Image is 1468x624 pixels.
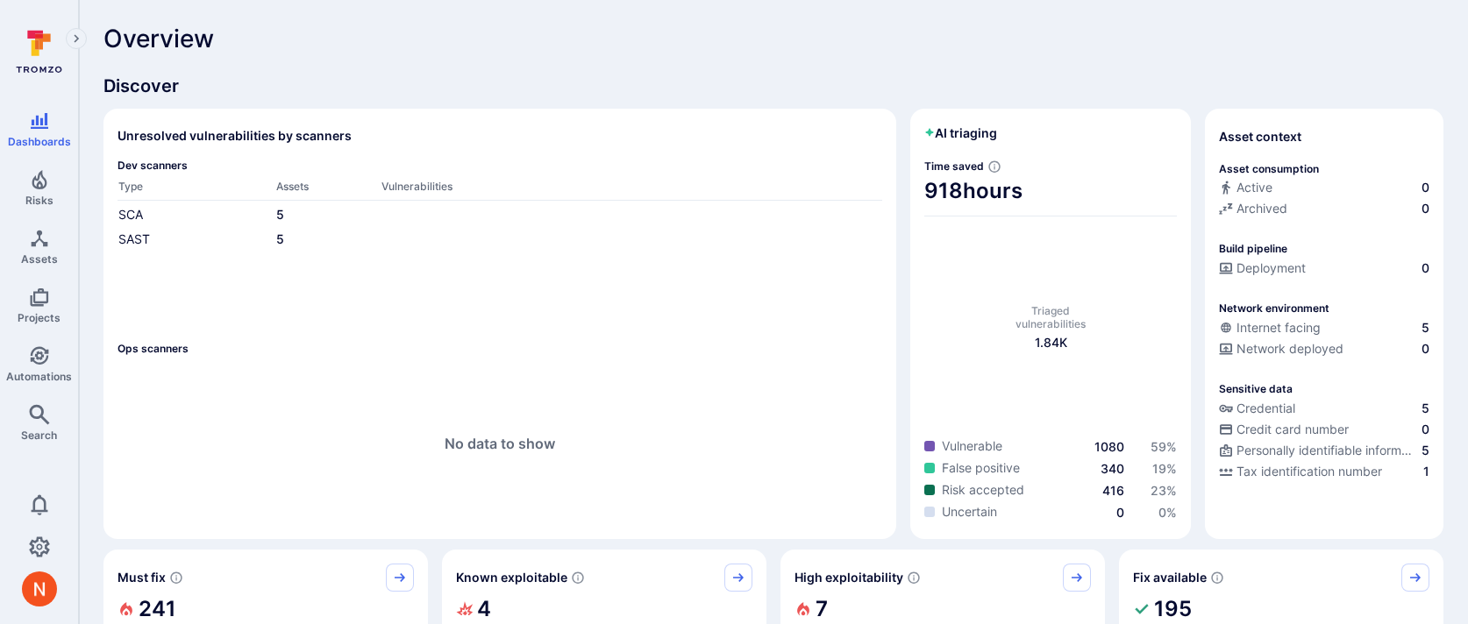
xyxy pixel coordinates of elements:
[1236,463,1382,480] span: Tax identification number
[1219,340,1429,361] div: Evidence that the asset is packaged and deployed somewhere
[21,252,58,266] span: Assets
[18,311,61,324] span: Projects
[1219,128,1301,145] span: Asset context
[1219,400,1295,417] div: Credential
[1219,319,1429,337] a: Internet facing5
[1219,179,1272,196] div: Active
[1236,421,1349,438] span: Credit card number
[1219,179,1429,200] div: Commits seen in the last 180 days
[118,231,150,246] a: SAST
[70,32,82,46] i: Expand navigation menu
[169,571,183,585] svg: Risk score >=40 , missed SLA
[942,437,1002,455] span: Vulnerable
[1219,382,1293,395] p: Sensitive data
[1219,242,1287,255] p: Build pipeline
[1151,439,1177,454] a: 59%
[1219,421,1429,438] a: Credit card number0
[1151,483,1177,498] span: 23 %
[1094,439,1124,454] a: 1080
[456,569,567,586] span: Known exploitable
[1219,442,1429,463] div: Evidence indicative of processing personally identifiable information
[1236,319,1321,337] span: Internet facing
[1422,319,1429,337] span: 5
[924,177,1177,205] span: 918 hours
[1219,463,1382,480] div: Tax identification number
[21,429,57,442] span: Search
[118,127,352,145] h2: Unresolved vulnerabilities by scanners
[118,179,275,201] th: Type
[103,25,214,53] span: Overview
[1219,162,1319,175] p: Asset consumption
[1422,421,1429,438] span: 0
[1219,340,1343,358] div: Network deployed
[1152,461,1177,476] span: 19 %
[1151,483,1177,498] a: 23%
[8,135,71,148] span: Dashboards
[276,207,284,222] a: 5
[1422,179,1429,196] span: 0
[1236,179,1272,196] span: Active
[6,370,72,383] span: Automations
[1219,200,1287,217] div: Archived
[1152,461,1177,476] a: 19%
[1219,200,1429,217] a: Archived0
[942,459,1020,477] span: False positive
[1219,421,1349,438] div: Credit card number
[1236,259,1306,277] span: Deployment
[103,74,1443,98] span: Discover
[275,179,381,201] th: Assets
[1102,483,1124,498] a: 416
[907,571,921,585] svg: EPSS score ≥ 0.7
[1219,442,1418,459] div: Personally identifiable information (PII)
[22,571,57,606] img: ACg8ocIprwjrgDQnDsNSk9Ghn5p5-B8DpAKWoJ5Gi9syOE4K59tr4Q=s96-c
[1219,179,1429,196] a: Active0
[1158,505,1177,520] a: 0%
[942,503,997,521] span: Uncertain
[118,342,882,355] span: Ops scanners
[1236,442,1418,459] span: Personally identifiable information (PII)
[1219,400,1429,421] div: Evidence indicative of handling user or service credentials
[1101,461,1124,476] a: 340
[118,207,143,222] a: SCA
[1236,400,1295,417] span: Credential
[118,159,882,172] span: Dev scanners
[1219,259,1429,280] div: Configured deployment pipeline
[1219,421,1429,442] div: Evidence indicative of processing credit card numbers
[381,179,882,201] th: Vulnerabilities
[25,194,53,207] span: Risks
[1422,442,1429,459] span: 5
[924,124,997,142] h2: AI triaging
[445,435,555,452] span: No data to show
[1422,259,1429,277] span: 0
[1219,463,1429,484] div: Evidence indicative of processing tax identification numbers
[1116,505,1124,520] a: 0
[987,160,1001,174] svg: Estimated based on an average time of 30 mins needed to triage each vulnerability
[1219,463,1429,480] a: Tax identification number1
[942,481,1024,499] span: Risk accepted
[1151,439,1177,454] span: 59 %
[1035,334,1067,351] span: total
[1219,319,1321,337] div: Internet facing
[795,569,903,586] span: High exploitability
[924,160,984,173] span: Time saved
[1219,400,1429,417] a: Credential5
[276,231,284,246] a: 5
[1133,569,1207,586] span: Fix available
[1219,340,1429,358] a: Network deployed0
[1219,442,1429,459] a: Personally identifiable information (PII)5
[1423,463,1429,480] span: 1
[66,28,87,49] button: Expand navigation menu
[1158,505,1177,520] span: 0 %
[1236,200,1287,217] span: Archived
[1219,200,1429,221] div: Code repository is archived
[1219,319,1429,340] div: Evidence that an asset is internet facing
[1219,301,1329,315] p: Network environment
[1422,340,1429,358] span: 0
[1422,200,1429,217] span: 0
[1422,400,1429,417] span: 5
[118,569,166,586] span: Must fix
